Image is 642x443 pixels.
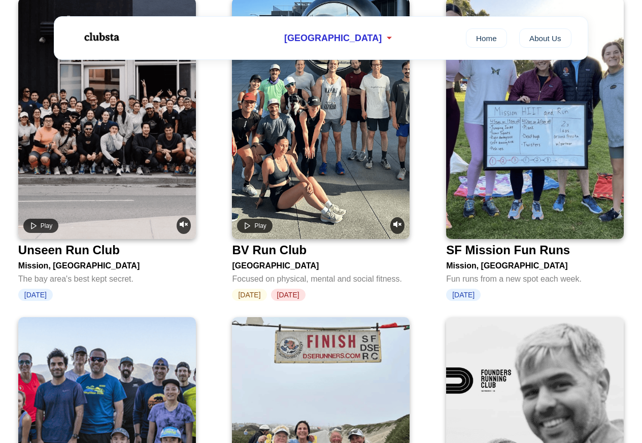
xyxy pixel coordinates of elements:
[18,289,53,301] span: [DATE]
[519,28,571,48] a: About Us
[446,243,570,257] div: SF Mission Fun Runs
[271,289,306,301] span: [DATE]
[23,219,58,233] button: Play video
[284,33,382,44] span: [GEOGRAPHIC_DATA]
[18,257,196,270] div: Mission, [GEOGRAPHIC_DATA]
[18,243,120,257] div: Unseen Run Club
[177,217,191,234] button: Unmute video
[446,289,481,301] span: [DATE]
[254,222,266,229] span: Play
[71,24,131,50] img: Logo
[466,28,507,48] a: Home
[237,219,272,233] button: Play video
[446,270,624,284] div: Fun runs from a new spot each week.
[390,217,404,234] button: Unmute video
[232,289,266,301] span: [DATE]
[232,270,410,284] div: Focused on physical, mental and social fitness.
[232,257,410,270] div: [GEOGRAPHIC_DATA]
[41,222,52,229] span: Play
[446,257,624,270] div: Mission, [GEOGRAPHIC_DATA]
[18,270,196,284] div: The bay area's best kept secret.
[232,243,307,257] div: BV Run Club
